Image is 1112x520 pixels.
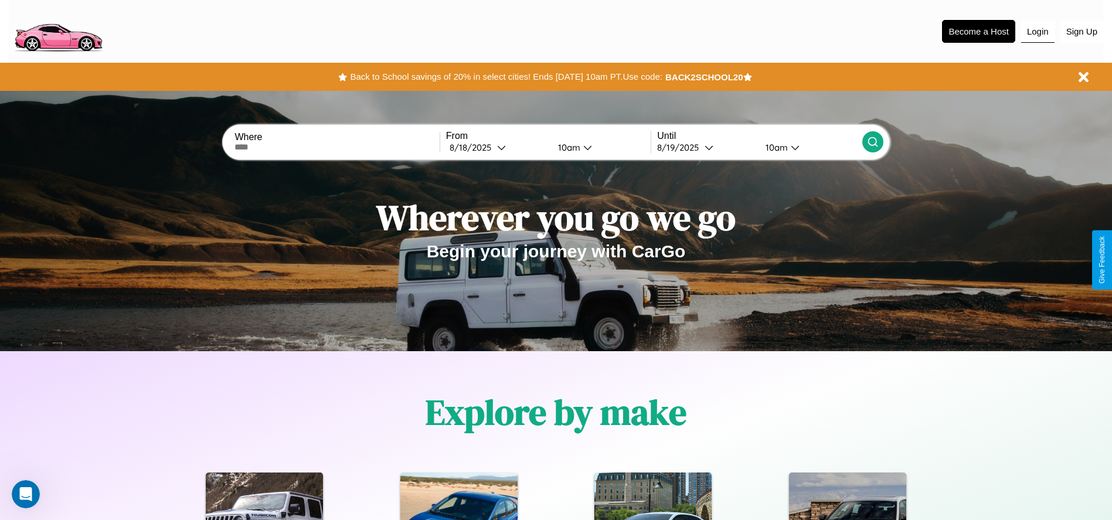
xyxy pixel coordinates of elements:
h1: Explore by make [426,388,686,436]
div: 10am [552,142,583,153]
div: 10am [760,142,791,153]
button: 10am [756,141,862,154]
button: Back to School savings of 20% in select cities! Ends [DATE] 10am PT.Use code: [347,69,665,85]
b: BACK2SCHOOL20 [665,72,743,82]
div: 8 / 19 / 2025 [657,142,705,153]
label: Until [657,131,862,141]
label: Where [234,132,439,142]
img: logo [9,6,107,55]
button: 10am [549,141,651,154]
button: 8/18/2025 [446,141,549,154]
div: 8 / 18 / 2025 [450,142,497,153]
label: From [446,131,651,141]
button: Become a Host [942,20,1015,43]
iframe: Intercom live chat [12,480,40,508]
div: Give Feedback [1098,236,1106,284]
button: Login [1021,21,1055,43]
button: Sign Up [1060,21,1103,42]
